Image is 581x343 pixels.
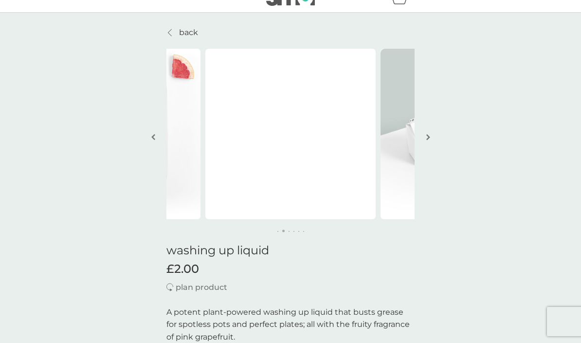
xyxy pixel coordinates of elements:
span: £2.00 [166,262,199,276]
p: plan product [176,281,227,294]
h1: washing up liquid [166,244,415,258]
a: back [166,26,198,39]
p: back [179,26,198,39]
img: left-arrow.svg [151,133,155,141]
img: right-arrow.svg [426,133,430,141]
